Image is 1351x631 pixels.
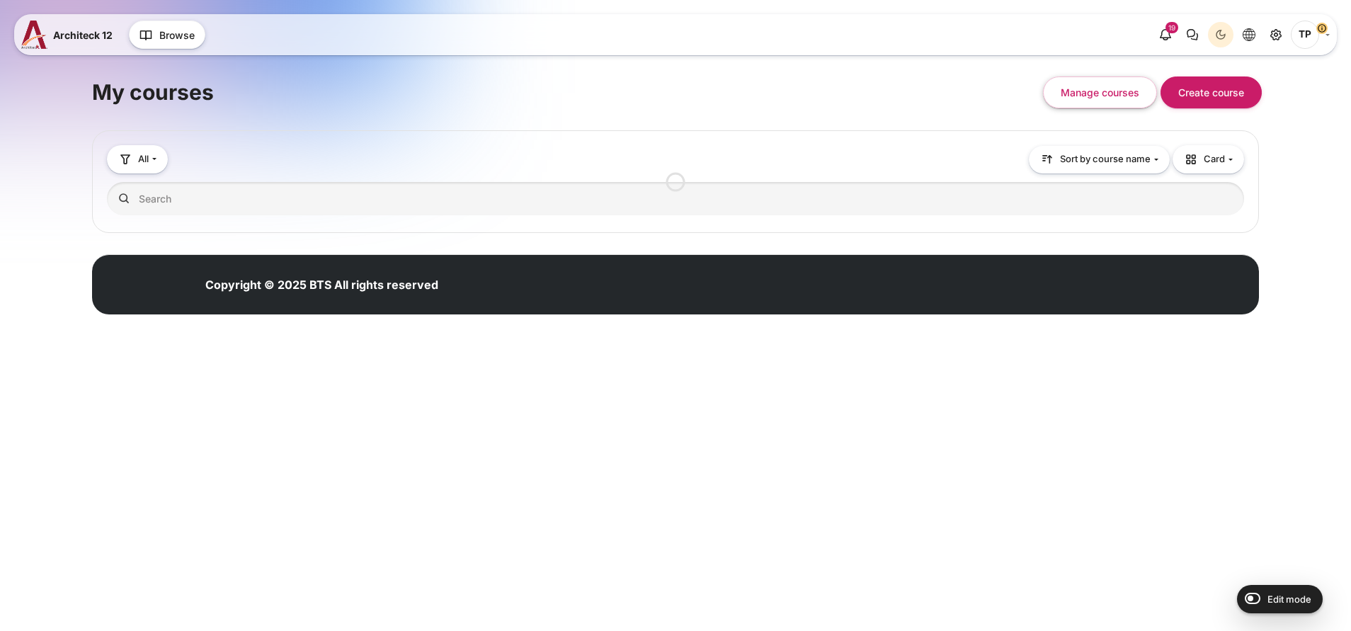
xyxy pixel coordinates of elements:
button: Grouping drop-down menu [107,145,168,173]
div: 19 [1165,22,1178,33]
div: Dark Mode [1210,24,1231,45]
span: Edit mode [1267,593,1311,605]
a: User menu [1291,21,1330,49]
span: Browse [159,28,195,42]
span: All [138,152,149,166]
span: Card [1184,152,1225,166]
span: Architeck 12 [53,28,113,42]
button: Light Mode Dark Mode [1208,22,1233,47]
button: Manage courses [1043,76,1157,108]
button: Languages [1236,22,1262,47]
section: Course overview [92,130,1259,233]
img: A12 [21,21,47,49]
strong: Copyright © 2025 BTS All rights reserved [205,278,438,292]
a: Site administration [1263,22,1289,47]
button: There are 0 unread conversations [1180,22,1205,47]
button: Create course [1161,76,1262,108]
span: Thanyaphon Pongpaichet [1291,21,1319,49]
button: Sorting drop-down menu [1029,146,1170,174]
a: A12 A12 Architeck 12 [21,21,118,49]
button: Browse [129,21,205,49]
button: Display drop-down menu [1173,145,1244,174]
section: Content [92,41,1259,233]
div: Show notification window with 19 new notifications [1153,22,1178,47]
span: Sort by course name [1060,152,1151,166]
input: Search [107,182,1244,215]
div: Course overview controls [107,145,1244,218]
h1: My courses [92,79,214,106]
